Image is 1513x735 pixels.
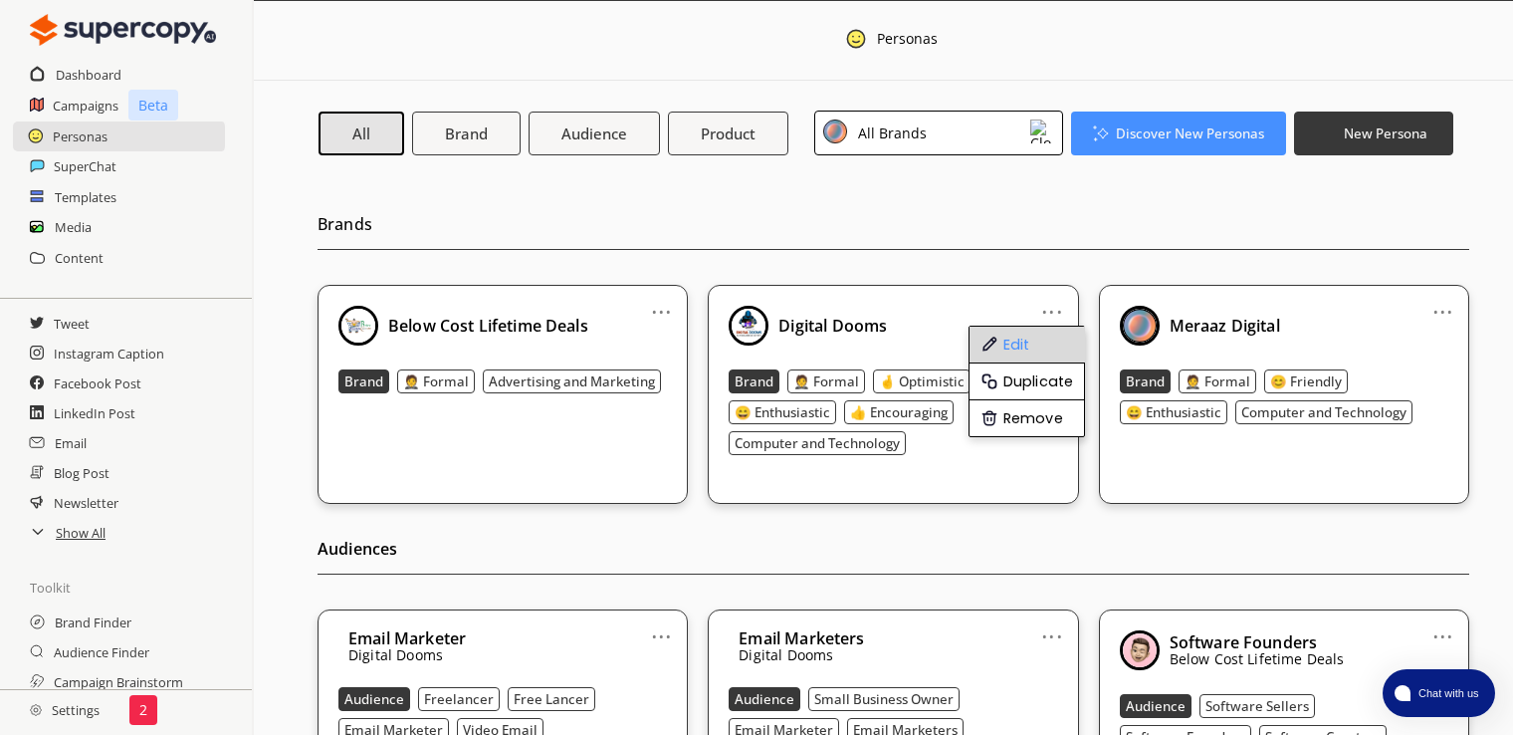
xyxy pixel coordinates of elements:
[54,309,90,339] a: Tweet
[514,690,589,708] b: Free Lancer
[344,372,383,390] b: Brand
[54,368,141,398] a: Facebook Post
[344,690,404,708] b: Audience
[970,400,1085,436] li: Remove
[55,608,131,637] a: Brand Finder
[412,112,521,155] button: Brand
[787,369,865,393] button: 🤵 Formal
[53,91,118,121] a: Campaigns
[845,28,867,50] img: Close
[338,306,378,346] img: Close
[54,339,164,368] a: Instagram Caption
[561,123,627,143] b: Audience
[851,120,927,146] div: All Brands
[54,398,135,428] a: LinkedIn Post
[508,687,595,711] button: Free Lancer
[1120,369,1171,393] button: Brand
[735,372,773,390] b: Brand
[30,10,216,50] img: Close
[729,431,906,455] button: Computer and Technology
[979,373,999,389] img: Close
[1294,112,1453,155] button: New Persona
[319,112,404,155] button: All
[418,687,500,711] button: Freelancer
[1179,369,1256,393] button: 🤵 Formal
[1432,620,1453,636] a: ...
[850,403,948,421] b: 👍 Encouraging
[877,31,938,53] div: Personas
[397,369,475,393] button: 🤵 Formal
[844,400,954,424] button: 👍 Encouraging
[1344,124,1427,142] b: New Persona
[55,243,104,273] h2: Content
[56,518,106,548] a: Show All
[651,296,672,312] a: ...
[1383,669,1495,717] button: atlas-launcher
[729,400,836,424] button: 😄 Enthusiastic
[1235,400,1412,424] button: Computer and Technology
[1205,697,1309,715] b: Software Sellers
[1120,306,1160,346] img: Close
[1199,694,1315,718] button: Software Sellers
[808,687,960,711] button: Small Business Owner
[424,690,494,708] b: Freelancer
[735,434,900,452] b: Computer and Technology
[55,182,116,212] a: Templates
[318,534,1469,575] h2: Audiences
[814,690,954,708] b: Small Business Owner
[1116,124,1264,142] b: Discover New Personas
[128,90,178,121] p: Beta
[651,620,672,636] a: ...
[778,315,887,337] b: Digital Dooms
[55,212,92,242] a: Media
[1126,403,1221,421] b: 😄 Enthusiastic
[879,372,965,390] b: 🤞 Optimistic
[445,123,488,143] b: Brand
[1432,296,1453,312] a: ...
[318,209,1469,250] h2: Brands
[1126,697,1186,715] b: Audience
[352,123,370,143] b: All
[55,428,87,458] a: Email
[56,60,121,90] a: Dashboard
[54,488,118,518] h2: Newsletter
[348,627,466,649] b: Email Marketer
[979,410,999,426] img: Close
[1041,296,1062,312] a: ...
[729,687,800,711] button: Audience
[970,364,1085,400] li: Duplicate
[1185,372,1250,390] b: 🤵 Formal
[1126,372,1165,390] b: Brand
[739,627,864,649] b: Email Marketers
[979,337,999,353] img: Close
[793,372,859,390] b: 🤵 Formal
[54,637,149,667] a: Audience Finder
[1410,685,1483,701] span: Chat with us
[701,123,756,143] b: Product
[729,369,779,393] button: Brand
[1071,112,1287,155] button: Discover New Personas
[873,369,971,393] button: 🤞 Optimistic
[735,690,794,708] b: Audience
[1120,630,1160,670] img: Close
[403,372,469,390] b: 🤵 Formal
[53,122,108,151] a: Personas
[1170,631,1318,653] b: Software Founders
[1241,403,1406,421] b: Computer and Technology
[739,647,864,663] p: Digital Dooms
[54,151,116,181] a: SuperChat
[483,369,661,393] button: Advertising and Marketing
[388,315,588,337] b: Below Cost Lifetime Deals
